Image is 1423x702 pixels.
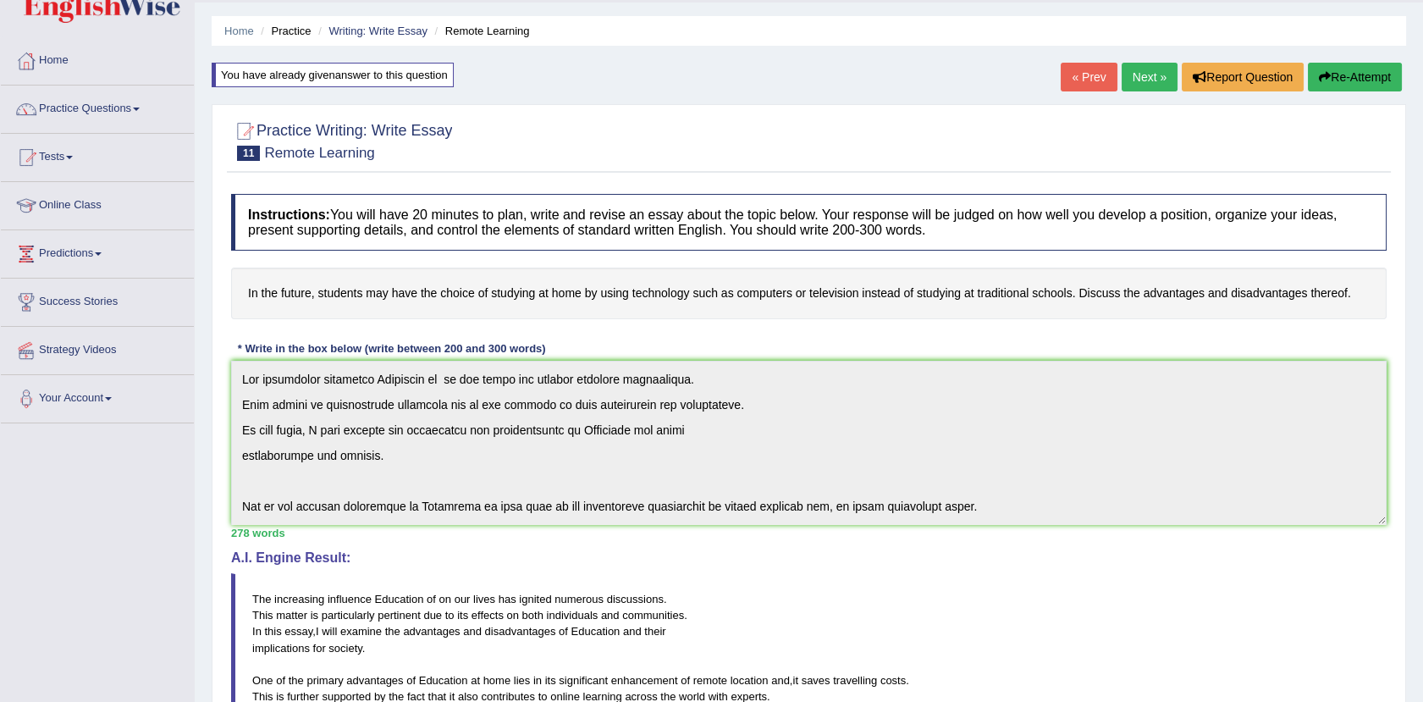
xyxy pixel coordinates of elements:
[431,23,530,39] li: Remote Learning
[1,37,194,80] a: Home
[322,609,375,622] span: particularly
[644,625,665,638] span: their
[427,593,436,605] span: of
[328,25,427,37] a: Writing: Write Essay
[406,674,416,687] span: of
[533,674,542,687] span: in
[771,674,790,687] span: and
[519,593,551,605] span: ignited
[248,207,330,222] b: Instructions:
[252,642,310,655] span: implications
[622,609,684,622] span: communities
[473,593,495,605] span: lives
[237,146,260,161] span: 11
[378,609,421,622] span: pertinent
[1122,63,1178,91] a: Next »
[316,625,319,638] span: I
[252,609,273,622] span: This
[328,642,362,655] span: society
[472,609,504,622] span: effects
[1,230,194,273] a: Predictions
[423,609,442,622] span: due
[322,625,337,638] span: will
[471,674,480,687] span: at
[419,674,468,687] span: Education
[483,674,511,687] span: home
[306,674,343,687] span: primary
[328,593,372,605] span: influence
[506,609,518,622] span: on
[340,625,382,638] span: examine
[607,593,664,605] span: discussions
[1,86,194,128] a: Practice Questions
[252,674,273,687] span: One
[1,182,194,224] a: Online Class
[212,63,454,87] div: You have already given answer to this question
[571,625,620,638] span: Education
[252,593,271,605] span: The
[559,674,608,687] span: significant
[623,625,642,638] span: and
[276,674,285,687] span: of
[231,340,552,357] div: * Write in the box below (write between 200 and 300 words)
[611,674,678,687] span: enhancement
[514,674,531,687] span: lies
[522,609,543,622] span: both
[1,375,194,417] a: Your Account
[436,593,439,605] span: Possible typo: you repeated a whitespace (did you mean: )
[1,134,194,176] a: Tests
[385,625,400,638] span: the
[601,609,620,622] span: and
[833,674,877,687] span: travelling
[252,625,262,638] span: In
[693,674,727,687] span: remote
[802,674,830,687] span: saves
[231,119,452,161] h2: Practice Writing: Write Essay
[457,609,468,622] span: its
[1,279,194,321] a: Success Stories
[276,609,307,622] span: matter
[1182,63,1304,91] button: Report Question
[1308,63,1402,91] button: Re-Attempt
[311,609,318,622] span: is
[499,593,516,605] span: has
[792,674,798,687] span: it
[463,625,482,638] span: and
[554,593,604,605] span: numerous
[264,145,374,161] small: Remote Learning
[545,674,556,687] span: its
[289,674,304,687] span: the
[231,550,1387,566] h4: A.I. Engine Result:
[439,593,451,605] span: on
[731,674,769,687] span: location
[231,194,1387,251] h4: You will have 20 minutes to plan, write and revise an essay about the topic below. Your response ...
[547,609,598,622] span: individuals
[1061,63,1117,91] a: « Prev
[559,625,568,638] span: of
[445,609,455,622] span: to
[403,625,460,638] span: advantages
[375,593,424,605] span: Education
[1,327,194,369] a: Strategy Videos
[274,593,324,605] span: increasing
[681,674,690,687] span: of
[231,525,1387,541] div: 278 words
[455,593,471,605] span: our
[264,625,281,638] span: this
[880,674,906,687] span: costs
[284,625,312,638] span: essay
[256,23,311,39] li: Practice
[231,268,1387,319] h4: In the future, students may have the choice of studying at home by using technology such as compu...
[313,642,326,655] span: for
[485,625,556,638] span: disadvantages
[346,674,403,687] span: advantages
[224,25,254,37] a: Home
